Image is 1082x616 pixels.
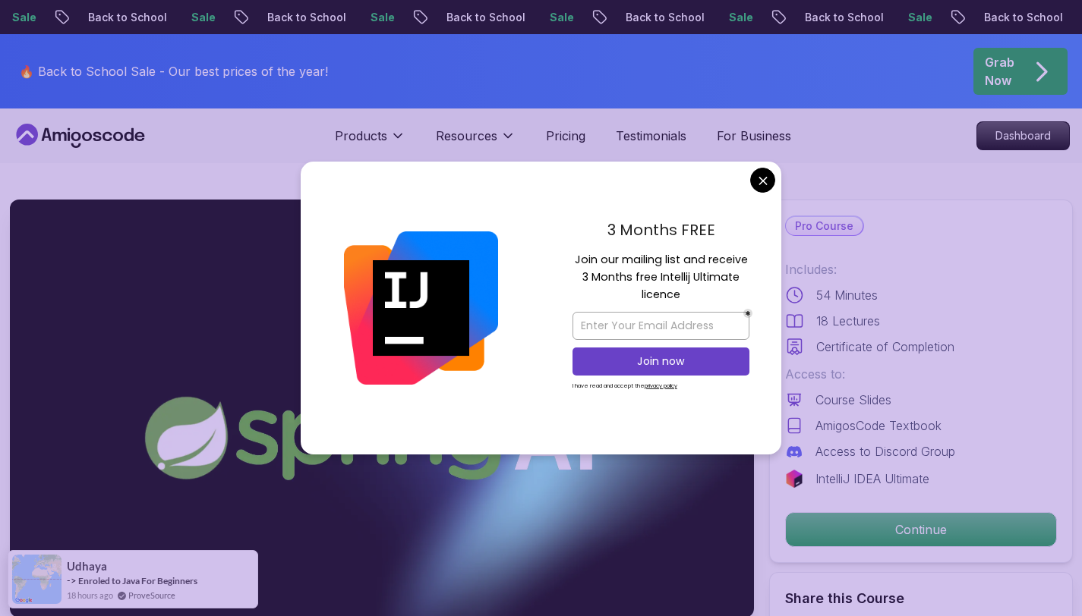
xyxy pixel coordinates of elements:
p: 54 Minutes [816,286,878,304]
p: 🔥 Back to School Sale - Our best prices of the year! [19,62,328,80]
p: Back to School [252,10,355,25]
p: Back to School [610,10,714,25]
a: Enroled to Java For Beginners [78,575,197,586]
p: Course Slides [815,391,891,409]
p: Access to Discord Group [815,442,955,460]
p: Sale [176,10,225,25]
a: Pricing [546,127,585,145]
p: Back to School [73,10,176,25]
p: Back to School [969,10,1072,25]
span: -> [67,574,77,586]
img: jetbrains logo [785,470,803,488]
a: Testimonials [616,127,686,145]
p: Certificate of Completion [816,338,954,356]
p: Sale [714,10,762,25]
p: Sale [355,10,404,25]
p: Dashboard [977,122,1069,149]
a: For Business [717,127,791,145]
p: Includes: [785,260,1057,278]
button: Resources [436,127,516,157]
p: Resources [436,127,497,145]
p: Pro Course [786,217,863,235]
p: 18 Lectures [816,312,880,330]
span: 18 hours ago [67,589,113,602]
p: Sale [893,10,942,25]
button: Continue [785,512,1057,547]
p: AmigosCode Textbook [815,416,942,435]
p: Access to: [785,365,1057,383]
p: IntelliJ IDEA Ultimate [815,470,929,488]
button: Products [335,127,405,157]
h2: Share this Course [785,588,1057,609]
span: Udhaya [67,560,107,573]
p: Products [335,127,387,145]
p: Back to School [790,10,893,25]
p: Grab Now [985,53,1014,90]
img: provesource social proof notification image [12,555,62,604]
p: Back to School [431,10,535,25]
a: ProveSource [128,589,175,602]
a: Dashboard [976,121,1070,150]
p: Continue [786,513,1056,546]
p: Sale [535,10,583,25]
